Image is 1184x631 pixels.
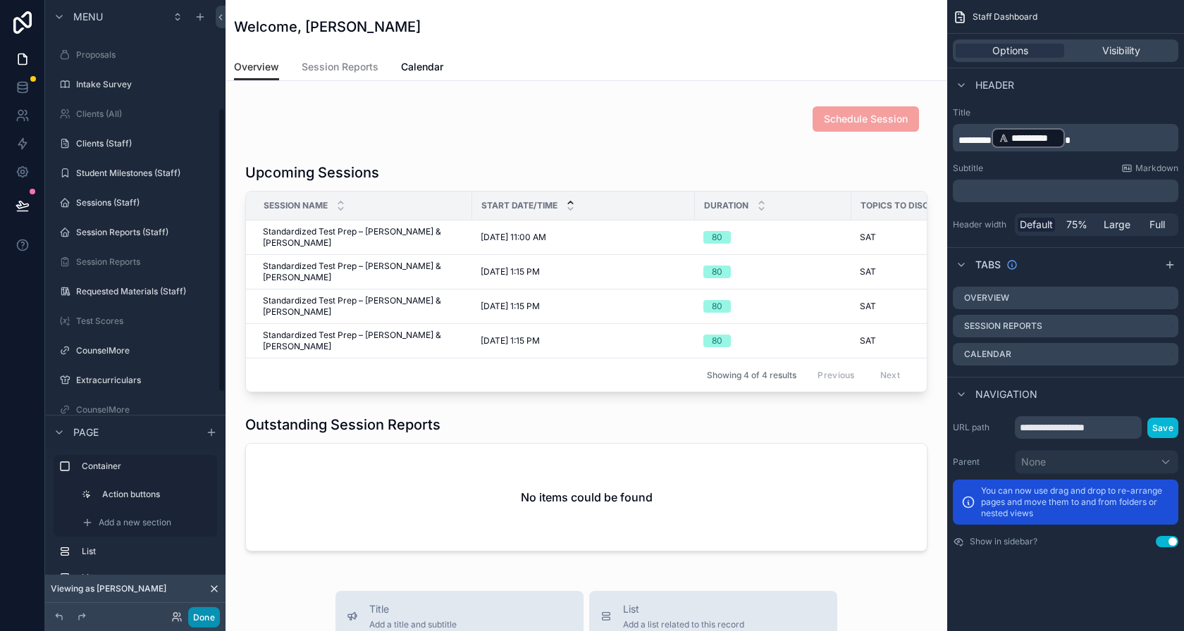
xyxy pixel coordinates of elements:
[1015,450,1178,474] button: None
[54,73,217,96] a: Intake Survey
[76,138,214,149] label: Clients (Staff)
[964,320,1042,332] label: Session Reports
[76,49,214,61] label: Proposals
[953,219,1009,230] label: Header width
[302,60,378,74] span: Session Reports
[973,11,1037,23] span: Staff Dashboard
[234,60,279,74] span: Overview
[82,572,211,583] label: List
[1149,218,1165,232] span: Full
[1102,44,1140,58] span: Visibility
[953,163,983,174] label: Subtitle
[76,197,214,208] label: Sessions (Staff)
[1020,218,1053,232] span: Default
[970,536,1037,547] label: Show in sidebar?
[54,221,217,244] a: Session Reports (Staff)
[975,78,1014,92] span: Header
[188,607,220,627] button: Done
[401,60,443,74] span: Calendar
[953,107,1178,118] label: Title
[76,168,214,179] label: Student Milestones (Staff)
[82,546,211,557] label: List
[234,17,421,37] h1: Welcome, [PERSON_NAME]
[54,162,217,185] a: Student Milestones (Staff)
[707,370,796,381] span: Showing 4 of 4 results
[54,103,217,125] a: Clients (All)
[76,79,214,90] label: Intake Survey
[54,310,217,332] a: Test Scores
[992,44,1028,58] span: Options
[1104,218,1130,232] span: Large
[369,602,457,616] span: Title
[76,345,214,356] label: CounselMore
[51,583,166,594] span: Viewing as [PERSON_NAME]
[623,602,744,616] span: List
[76,315,214,327] label: Test Scores
[264,200,328,211] span: Session Name
[964,292,1009,304] label: Overview
[975,387,1037,401] span: Navigation
[102,489,209,500] label: Action buttons
[54,192,217,214] a: Sessions (Staff)
[234,54,279,81] a: Overview
[1121,163,1178,174] a: Markdown
[99,517,171,528] span: Add a new section
[953,180,1178,202] div: scrollable content
[73,10,103,24] span: Menu
[369,619,457,630] span: Add a title and subtitle
[1066,218,1087,232] span: 75%
[54,251,217,273] a: Session Reports
[45,449,226,603] div: scrollable content
[704,200,748,211] span: Duration
[76,286,214,297] label: Requested Materials (Staff)
[76,227,214,238] label: Session Reports (Staff)
[1147,418,1178,438] button: Save
[481,200,557,211] span: Start Date/Time
[54,132,217,155] a: Clients (Staff)
[953,422,1009,433] label: URL path
[861,200,946,211] span: Topics to discuss
[623,619,744,630] span: Add a list related to this record
[76,108,214,120] label: Clients (All)
[981,485,1170,519] p: You can now use drag and drop to re-arrange pages and move them to and from folders or nested views
[76,404,214,416] label: CounselMore
[953,456,1009,468] label: Parent
[76,256,214,268] label: Session Reports
[76,375,214,386] label: Extracurriculars
[73,425,99,439] span: Page
[1021,455,1046,469] span: None
[54,280,217,303] a: Requested Materials (Staff)
[964,349,1011,360] label: Calendar
[54,44,217,66] a: Proposals
[302,54,378,82] a: Session Reports
[82,461,211,472] label: Container
[401,54,443,82] a: Calendar
[1135,163,1178,174] span: Markdown
[975,258,1001,272] span: Tabs
[953,124,1178,151] div: scrollable content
